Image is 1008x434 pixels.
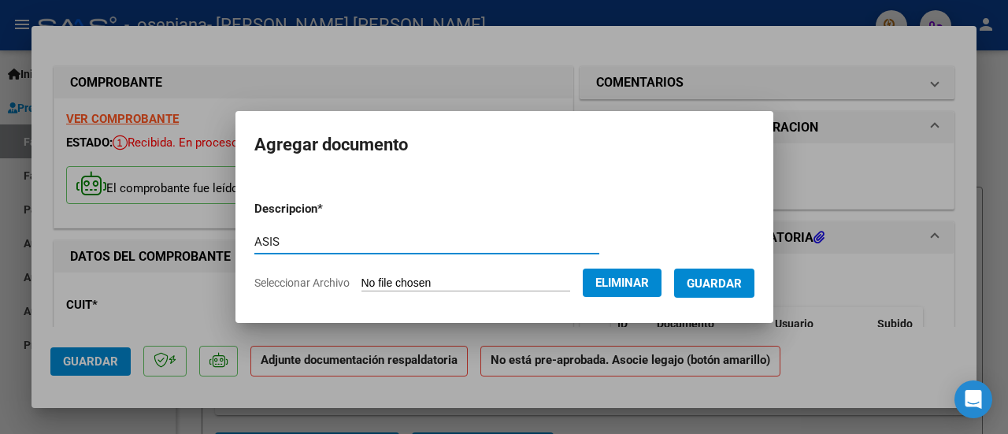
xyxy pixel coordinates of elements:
[254,130,754,160] h2: Agregar documento
[954,380,992,418] div: Open Intercom Messenger
[687,276,742,291] span: Guardar
[254,200,405,218] p: Descripcion
[595,276,649,290] span: Eliminar
[674,269,754,298] button: Guardar
[254,276,350,289] span: Seleccionar Archivo
[583,269,661,297] button: Eliminar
